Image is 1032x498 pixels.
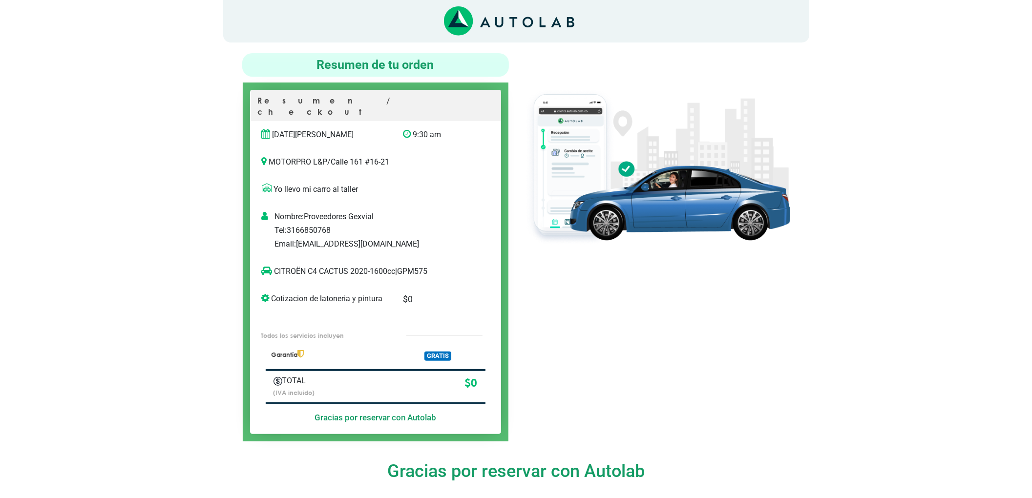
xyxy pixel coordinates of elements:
span: GRATIS [424,352,451,361]
h4: Gracias por reservar con Autolab [223,461,809,481]
p: $ 0 [364,375,477,392]
h5: Gracias por reservar con Autolab [266,413,485,422]
p: Email: [EMAIL_ADDRESS][DOMAIN_NAME] [274,238,497,250]
p: Cotizacion de latoneria y pintura [262,293,388,305]
p: TOTAL [274,375,350,387]
p: 9:30 am [403,129,469,141]
p: Garantía [271,350,389,359]
p: MOTORPRO L&P / Calle 161 #16-21 [262,156,489,168]
p: Tel: 3166850768 [274,225,497,236]
small: (IVA incluido) [274,389,315,396]
p: CITROËN C4 CACTUS 2020-1600cc | GPM575 [262,266,469,277]
h4: Resumen de tu orden [246,57,505,73]
a: Link al sitio de autolab [444,16,574,25]
p: Todos los servicios incluyen [261,331,386,340]
img: Autobooking-Iconos-23.png [274,377,282,386]
p: [DATE][PERSON_NAME] [262,129,388,141]
p: Nombre: Proveedores Gexvial [274,211,497,223]
p: Yo llevo mi carro al taller [262,184,489,195]
p: $ 0 [403,293,469,306]
p: Resumen / checkout [258,95,493,121]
